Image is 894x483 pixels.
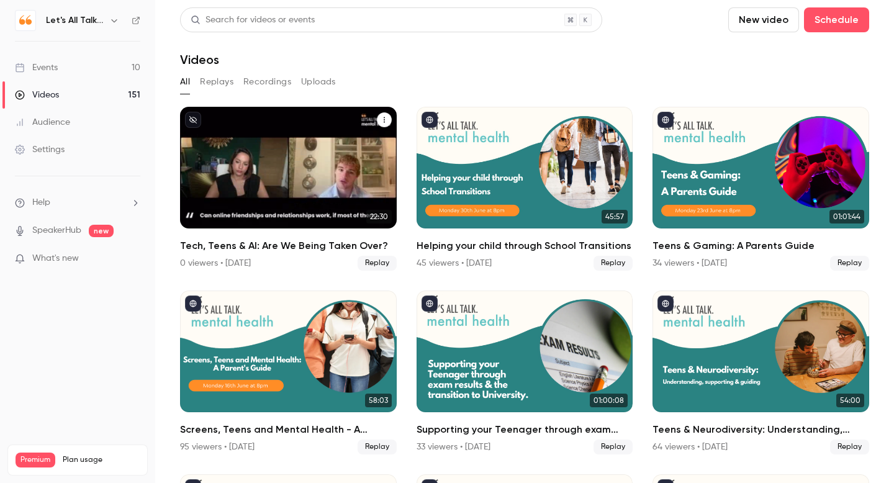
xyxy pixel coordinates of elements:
h1: Videos [180,52,219,67]
div: 33 viewers • [DATE] [417,441,490,453]
button: Replays [200,72,233,92]
a: 01:01:44Teens & Gaming: A Parents Guide34 viewers • [DATE]Replay [652,107,869,271]
div: Audience [15,116,70,129]
h6: Let's All Talk Mental Health [46,14,104,27]
span: Premium [16,453,55,467]
h2: Supporting your Teenager through exam results & the transition to University. [417,422,633,437]
li: Supporting your Teenager through exam results & the transition to University. [417,291,633,454]
button: Schedule [804,7,869,32]
span: 22:30 [366,210,392,223]
h2: Teens & Gaming: A Parents Guide [652,238,869,253]
button: Recordings [243,72,291,92]
li: Helping your child through School Transitions [417,107,633,271]
div: 95 viewers • [DATE] [180,441,255,453]
div: 64 viewers • [DATE] [652,441,728,453]
a: 22:30Tech, Teens & AI: Are We Being Taken Over?0 viewers • [DATE]Replay [180,107,397,271]
a: 45:57Helping your child through School Transitions45 viewers • [DATE]Replay [417,107,633,271]
a: 01:00:08Supporting your Teenager through exam results & the transition to University.33 viewers •... [417,291,633,454]
h2: Screens, Teens and Mental Health - A Parent's guide [180,422,397,437]
div: Videos [15,89,59,101]
span: 54:00 [836,394,864,407]
div: 45 viewers • [DATE] [417,257,492,269]
li: Tech, Teens & AI: Are We Being Taken Over? [180,107,397,271]
button: Uploads [301,72,336,92]
li: Teens & Gaming: A Parents Guide [652,107,869,271]
li: Screens, Teens and Mental Health - A Parent's guide [180,291,397,454]
span: Replay [358,256,397,271]
li: Teens & Neurodiversity: Understanding, supporting & guiding [652,291,869,454]
button: unpublished [185,112,201,128]
button: published [657,296,674,312]
span: Help [32,196,50,209]
div: Search for videos or events [191,14,315,27]
span: Replay [594,440,633,454]
img: Let's All Talk Mental Health [16,11,35,30]
h2: Teens & Neurodiversity: Understanding, supporting & guiding [652,422,869,437]
span: Replay [830,256,869,271]
span: Replay [594,256,633,271]
button: All [180,72,190,92]
button: published [657,112,674,128]
a: SpeakerHub [32,224,81,237]
button: published [185,296,201,312]
h2: Tech, Teens & AI: Are We Being Taken Over? [180,238,397,253]
span: 01:01:44 [829,210,864,223]
span: 58:03 [365,394,392,407]
span: Plan usage [63,455,140,465]
section: Videos [180,7,869,476]
button: New video [728,7,799,32]
div: Events [15,61,58,74]
a: 58:03Screens, Teens and Mental Health - A Parent's guide95 viewers • [DATE]Replay [180,291,397,454]
li: help-dropdown-opener [15,196,140,209]
span: new [89,225,114,237]
div: Settings [15,143,65,156]
span: Replay [358,440,397,454]
span: 45:57 [602,210,628,223]
a: 54:00Teens & Neurodiversity: Understanding, supporting & guiding64 viewers • [DATE]Replay [652,291,869,454]
span: 01:00:08 [590,394,628,407]
h2: Helping your child through School Transitions [417,238,633,253]
div: 34 viewers • [DATE] [652,257,727,269]
div: 0 viewers • [DATE] [180,257,251,269]
span: What's new [32,252,79,265]
button: published [422,296,438,312]
span: Replay [830,440,869,454]
button: published [422,112,438,128]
